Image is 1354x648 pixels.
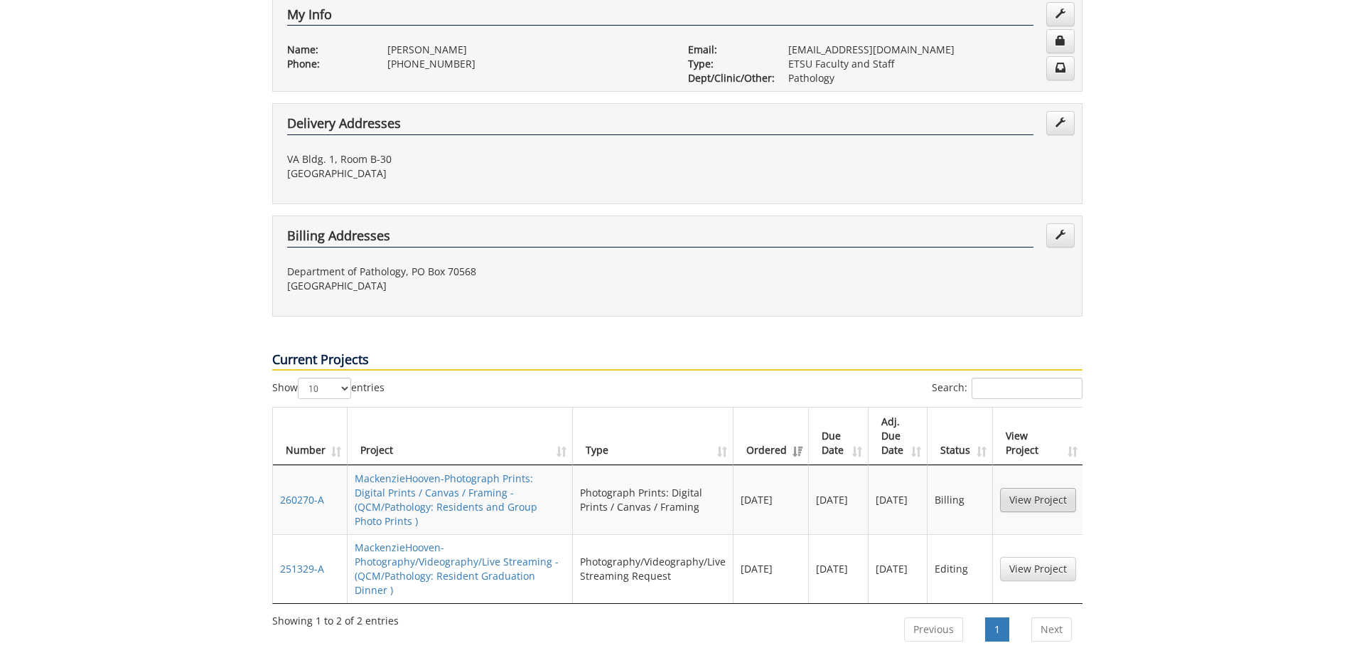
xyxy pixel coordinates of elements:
[972,378,1082,399] input: Search:
[298,378,351,399] select: Showentries
[688,43,767,57] p: Email:
[387,43,667,57] p: [PERSON_NAME]
[1046,111,1075,135] a: Edit Addresses
[985,617,1009,642] a: 1
[869,465,928,534] td: [DATE]
[280,562,324,575] a: 251329-A
[287,265,667,279] p: Department of Pathology, PO Box 70568
[932,378,1082,399] label: Search:
[287,152,667,166] p: VA Bldg. 1, Room B-30
[788,71,1068,85] p: Pathology
[869,408,928,465] th: Adj. Due Date: activate to sort column ascending
[287,43,366,57] p: Name:
[734,534,809,603] td: [DATE]
[993,408,1083,465] th: View Project: activate to sort column ascending
[809,408,869,465] th: Due Date: activate to sort column ascending
[688,57,767,71] p: Type:
[287,279,667,293] p: [GEOGRAPHIC_DATA]
[287,8,1033,26] h4: My Info
[1000,557,1076,581] a: View Project
[1031,617,1072,642] a: Next
[1046,29,1075,53] a: Change Password
[1000,488,1076,512] a: View Project
[809,465,869,534] td: [DATE]
[348,408,573,465] th: Project: activate to sort column ascending
[355,541,559,597] a: MackenzieHooven-Photography/Videography/Live Streaming - (QCM/Pathology: Resident Graduation Dinn...
[272,351,1082,371] p: Current Projects
[928,408,992,465] th: Status: activate to sort column ascending
[904,617,963,642] a: Previous
[1046,2,1075,26] a: Edit Info
[387,57,667,71] p: [PHONE_NUMBER]
[788,57,1068,71] p: ETSU Faculty and Staff
[688,71,767,85] p: Dept/Clinic/Other:
[788,43,1068,57] p: [EMAIL_ADDRESS][DOMAIN_NAME]
[287,117,1033,135] h4: Delivery Addresses
[272,378,385,399] label: Show entries
[1046,56,1075,80] a: Change Communication Preferences
[809,534,869,603] td: [DATE]
[272,608,399,628] div: Showing 1 to 2 of 2 entries
[355,472,537,528] a: MackenzieHooven-Photograph Prints: Digital Prints / Canvas / Framing - (QCM/Pathology: Residents ...
[287,57,366,71] p: Phone:
[287,229,1033,248] h4: Billing Addresses
[573,534,734,603] td: Photography/Videography/Live Streaming Request
[1046,223,1075,248] a: Edit Addresses
[573,465,734,534] td: Photograph Prints: Digital Prints / Canvas / Framing
[273,408,348,465] th: Number: activate to sort column ascending
[734,465,809,534] td: [DATE]
[280,493,324,506] a: 260270-A
[573,408,734,465] th: Type: activate to sort column ascending
[287,166,667,181] p: [GEOGRAPHIC_DATA]
[734,408,809,465] th: Ordered: activate to sort column ascending
[869,534,928,603] td: [DATE]
[928,465,992,534] td: Billing
[928,534,992,603] td: Editing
